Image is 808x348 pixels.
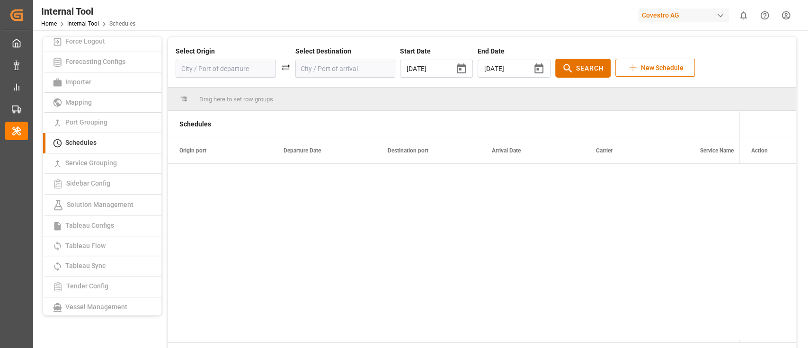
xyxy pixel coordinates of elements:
[400,46,473,56] h4: Start Date
[295,60,396,78] input: City / Port of arrival
[179,120,211,128] span: Schedules
[555,59,611,78] button: Search
[43,216,161,236] a: Tableau Configs
[295,46,396,56] h4: Select Destination
[62,139,99,146] span: Schedules
[284,147,321,154] span: Departure Date
[638,9,729,22] div: Covestro AG
[43,32,161,52] a: Force Logout
[176,46,276,56] h4: Select Origin
[62,58,128,65] span: Forecasting Configs
[63,282,111,290] span: Tender Config
[43,195,161,216] a: Solution Management
[43,297,161,318] a: Vessel Management
[615,59,695,77] button: New Schedule
[179,147,206,154] span: Origin port
[751,147,768,154] span: Action
[199,96,273,103] span: Drag here to set row groups
[176,60,276,78] input: City / Port of departure
[41,4,135,18] div: Internal Tool
[43,133,161,153] a: Schedules
[596,147,613,154] span: Carrier
[43,256,161,277] a: Tableau Sync
[43,277,161,297] a: Tender Config
[41,20,57,27] a: Home
[576,63,604,73] span: Search
[64,200,136,208] span: Solution Management
[700,147,734,154] span: Service Name
[492,147,521,154] span: Arrival Date
[43,52,161,72] a: Forecasting Configs
[67,20,99,27] a: Internal Tool
[63,179,113,187] span: Sidebar Config
[478,46,551,56] h4: End Date
[43,153,161,174] a: Service Grouping
[388,147,428,154] span: Destination port
[43,174,161,195] a: Sidebar Config
[733,5,754,26] button: show 0 new notifications
[62,98,95,106] span: Mapping
[641,63,684,73] span: New Schedule
[62,262,108,269] span: Tableau Sync
[62,118,110,126] span: Port Grouping
[43,113,161,133] a: Port Grouping
[43,72,161,93] a: Importer
[62,78,94,86] span: Importer
[62,303,130,311] span: Vessel Management
[62,159,120,167] span: Service Grouping
[754,5,775,26] button: Help Center
[62,242,108,250] span: Tableau Flow
[62,37,108,45] span: Force Logout
[43,236,161,257] a: Tableau Flow
[638,6,733,24] button: Covestro AG
[62,222,117,229] span: Tableau Configs
[43,93,161,113] a: Mapping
